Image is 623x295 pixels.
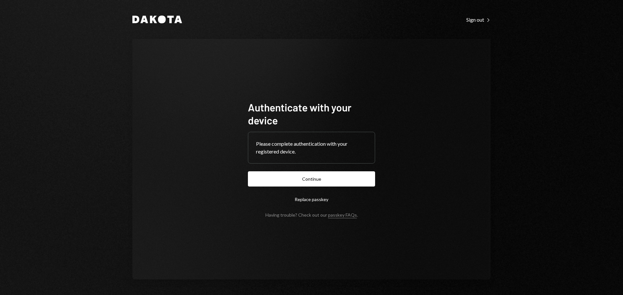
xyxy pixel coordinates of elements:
[248,171,375,187] button: Continue
[265,212,358,218] div: Having trouble? Check out our .
[466,16,491,23] a: Sign out
[466,17,491,23] div: Sign out
[248,101,375,127] h1: Authenticate with your device
[328,212,357,218] a: passkey FAQs
[256,140,367,155] div: Please complete authentication with your registered device.
[248,192,375,207] button: Replace passkey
